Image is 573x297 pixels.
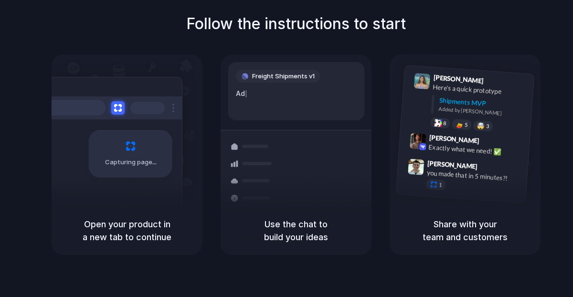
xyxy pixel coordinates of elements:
h5: Use the chat to build your ideas [232,218,360,244]
div: 🤯 [477,122,485,129]
span: 3 [486,124,489,129]
h1: Follow the instructions to start [186,12,406,35]
span: [PERSON_NAME] [427,158,478,171]
span: | [245,90,247,97]
div: Shipments MVP [439,95,527,111]
span: [PERSON_NAME] [429,132,479,146]
span: 9:42 AM [482,137,502,148]
span: Freight Shipments v1 [252,72,315,81]
h5: Open your product in a new tab to continue [63,218,191,244]
span: 5 [465,122,468,127]
span: 8 [443,120,446,126]
div: you made that in 5 minutes?! [426,168,522,184]
span: [PERSON_NAME] [433,72,484,86]
div: Here's a quick prototype [433,82,528,98]
span: 9:41 AM [487,77,506,88]
div: Exactly what we need! ✅ [428,142,524,158]
span: 9:47 AM [480,162,500,174]
div: Ad [236,88,357,99]
h5: Share with your team and customers [401,218,529,244]
div: Added by [PERSON_NAME] [438,105,526,119]
span: 1 [439,182,442,188]
span: Capturing page [105,158,158,167]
